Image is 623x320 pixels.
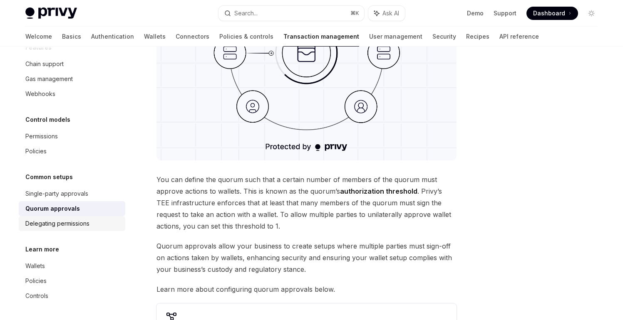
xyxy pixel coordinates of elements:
a: Permissions [19,129,125,144]
a: API reference [499,27,539,47]
a: Controls [19,288,125,303]
div: Controls [25,291,48,301]
div: Search... [234,8,258,18]
img: light logo [25,7,77,19]
a: Quorum approvals [19,201,125,216]
a: Transaction management [283,27,359,47]
button: Ask AI [368,6,405,21]
a: Single-party approvals [19,186,125,201]
button: Search...⌘K [218,6,364,21]
a: Authentication [91,27,134,47]
div: Webhooks [25,89,55,99]
div: Permissions [25,131,58,141]
h5: Learn more [25,244,59,254]
span: Quorum approvals allow your business to create setups where multiple parties must sign-off on act... [156,240,457,275]
strong: authorization threshold [340,187,417,195]
div: Policies [25,276,47,286]
span: Dashboard [533,9,565,17]
div: Wallets [25,261,45,271]
a: Wallets [19,258,125,273]
a: Dashboard [526,7,578,20]
h5: Common setups [25,172,73,182]
div: Chain support [25,59,64,69]
a: User management [369,27,422,47]
a: Policies [19,144,125,159]
a: Security [432,27,456,47]
span: ⌘ K [350,10,359,17]
a: Wallets [144,27,166,47]
div: Policies [25,146,47,156]
a: Demo [467,9,484,17]
a: Support [494,9,516,17]
a: Webhooks [19,86,125,101]
span: You can define the quorum such that a certain number of members of the quorum must approve action... [156,174,457,232]
span: Ask AI [382,9,399,17]
div: Single-party approvals [25,189,88,199]
a: Connectors [176,27,209,47]
div: Quorum approvals [25,204,80,214]
a: Basics [62,27,81,47]
a: Gas management [19,71,125,86]
a: Policies & controls [219,27,273,47]
span: Learn more about configuring quorum approvals below. [156,283,457,295]
button: Toggle dark mode [585,7,598,20]
h5: Control models [25,115,70,125]
a: Recipes [466,27,489,47]
div: Delegating permissions [25,219,89,229]
div: Gas management [25,74,73,84]
a: Policies [19,273,125,288]
a: Welcome [25,27,52,47]
a: Chain support [19,57,125,71]
a: Delegating permissions [19,216,125,231]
